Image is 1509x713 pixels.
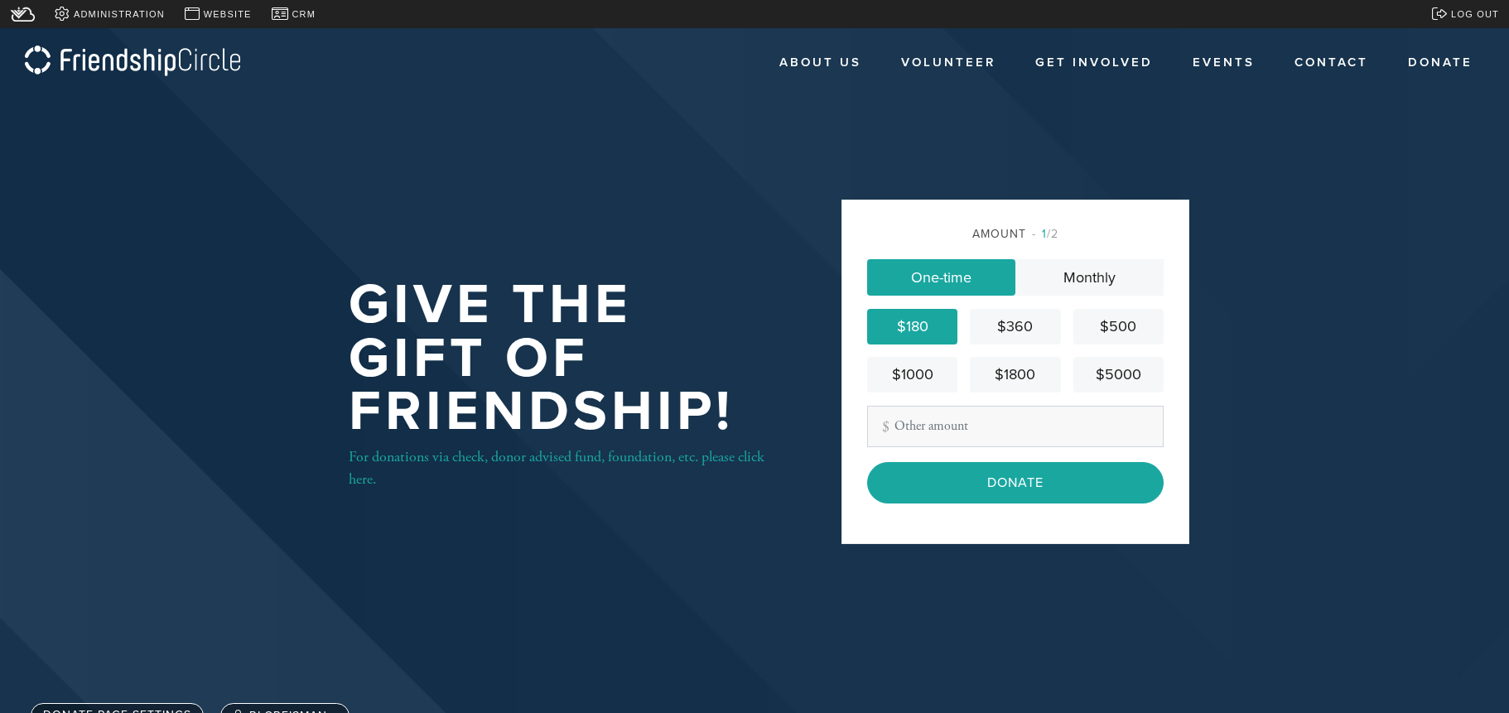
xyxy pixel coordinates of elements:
[1023,47,1165,79] a: Get Involved
[204,7,252,22] span: Website
[1396,47,1485,79] a: Donate
[867,406,1164,447] input: Other amount
[976,364,1053,386] div: $1800
[292,7,316,22] span: CRM
[970,357,1060,393] a: $1800
[1042,227,1047,241] span: 1
[889,47,1008,79] a: Volunteer
[867,357,957,393] a: $1000
[349,278,788,439] h1: Give the Gift of Friendship!
[1180,47,1267,79] a: Events
[1282,47,1381,79] a: Contact
[867,462,1164,503] input: Donate
[1080,364,1157,386] div: $5000
[1073,357,1164,393] a: $5000
[1073,309,1164,344] a: $500
[349,447,764,489] a: For donations via check, donor advised fund, foundation, etc. please click here.
[767,47,874,79] a: About Us
[874,316,951,338] div: $180
[874,364,951,386] div: $1000
[1015,259,1164,296] a: Monthly
[976,316,1053,338] div: $360
[74,7,165,22] span: Administration
[1032,227,1058,241] span: /2
[867,309,957,344] a: $180
[867,259,1015,296] a: One-time
[1451,7,1499,22] span: Log out
[867,225,1164,243] div: Amount
[1080,316,1157,338] div: $500
[970,309,1060,344] a: $360
[25,46,240,78] img: logo_fc.png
